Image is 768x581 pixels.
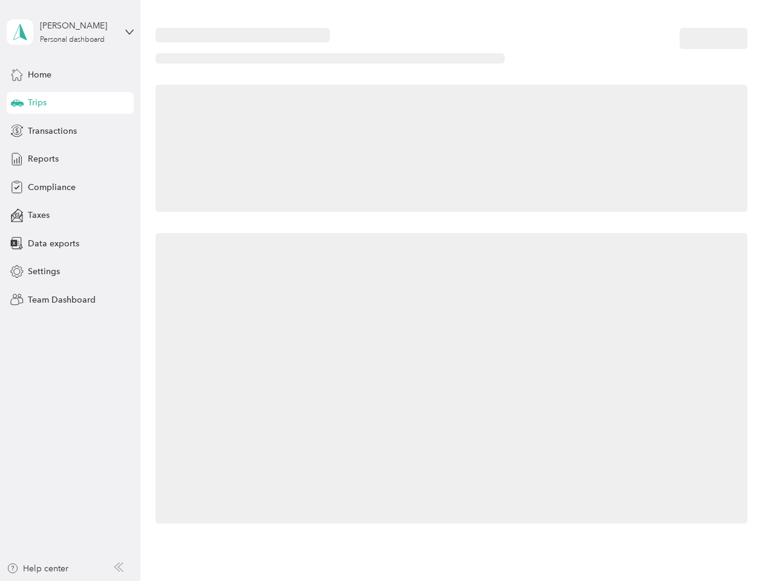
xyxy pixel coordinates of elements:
span: Data exports [28,237,79,250]
span: Reports [28,153,59,165]
div: [PERSON_NAME] [40,19,116,32]
span: Trips [28,96,47,109]
span: Compliance [28,181,76,194]
div: Personal dashboard [40,36,105,44]
span: Transactions [28,125,77,137]
iframe: Everlance-gr Chat Button Frame [700,513,768,581]
span: Home [28,68,51,81]
span: Taxes [28,209,50,222]
button: Help center [7,562,68,575]
span: Team Dashboard [28,294,96,306]
span: Settings [28,265,60,278]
